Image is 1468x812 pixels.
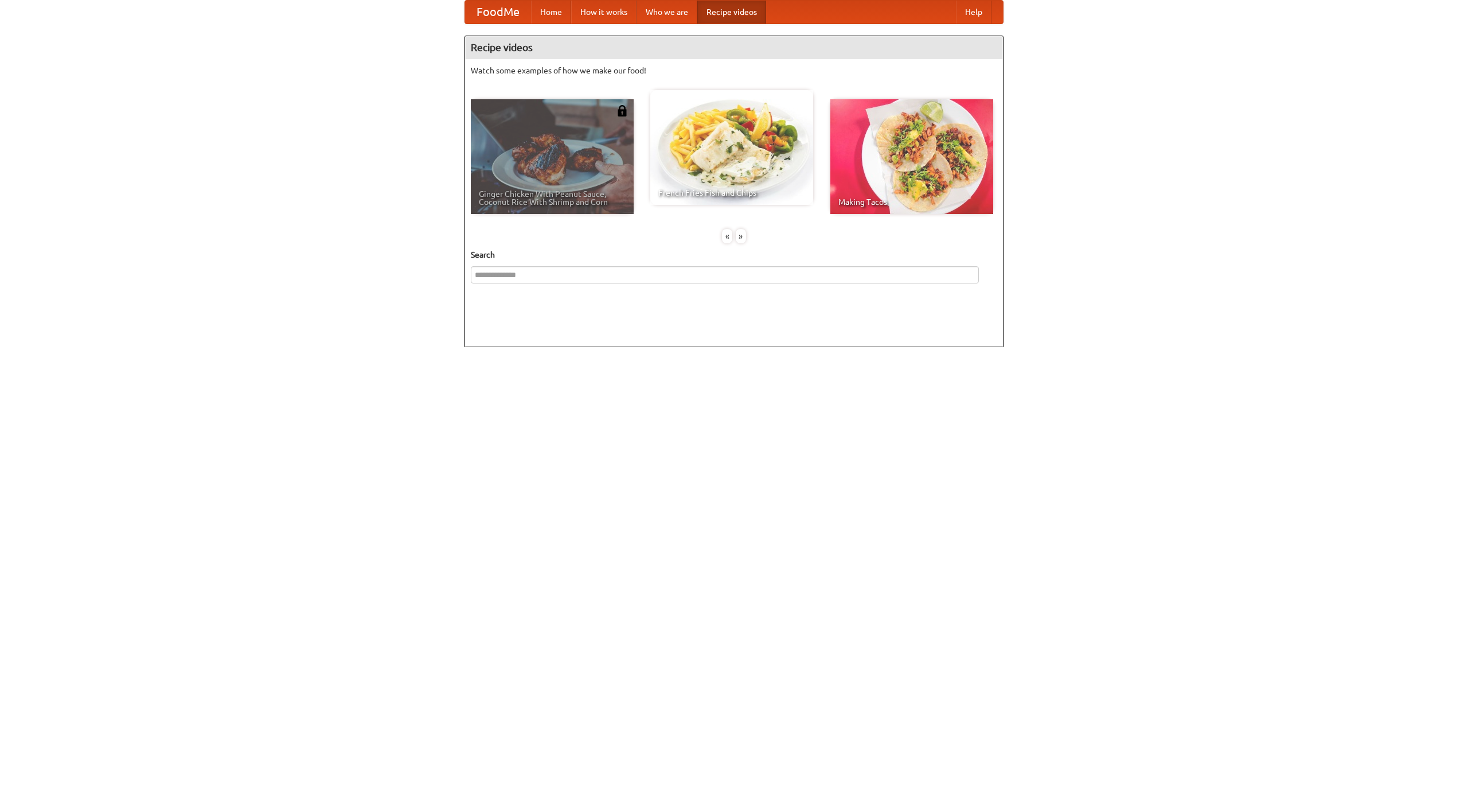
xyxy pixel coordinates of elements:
a: Help [956,1,991,24]
a: French Fries Fish and Chips [650,90,813,205]
div: « [722,229,732,243]
div: » [736,229,746,243]
a: How it works [571,1,637,24]
a: Home [531,1,571,24]
h5: Search [471,249,997,261]
span: French Fries Fish and Chips [658,189,805,197]
img: 483408.png [616,105,628,116]
a: FoodMe [465,1,531,24]
p: Watch some examples of how we make our food! [471,65,997,76]
h4: Recipe videos [465,36,1003,59]
a: Who we are [637,1,697,24]
a: Making Tacos [830,99,993,214]
span: Making Tacos [838,198,985,206]
a: Recipe videos [697,1,766,24]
